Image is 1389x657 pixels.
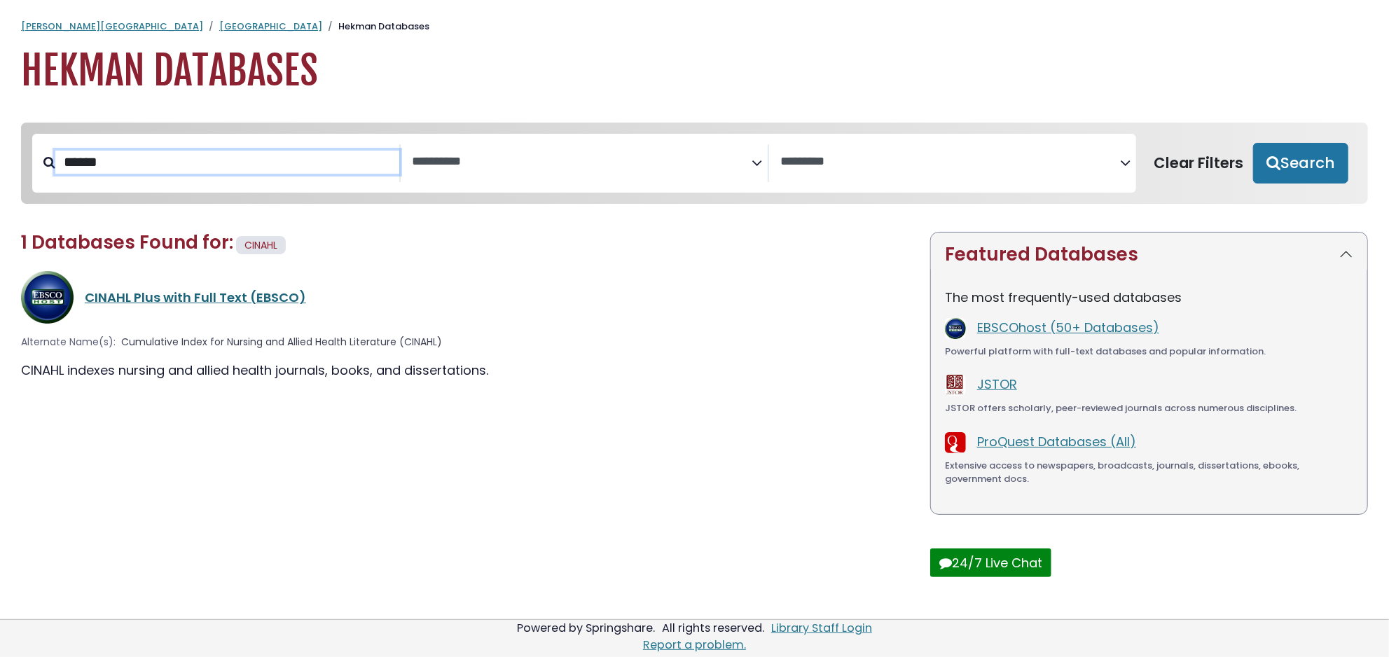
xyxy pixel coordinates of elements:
a: Report a problem. [643,637,746,653]
a: CINAHL Plus with Full Text (EBSCO) [85,289,306,306]
textarea: Search [412,155,752,170]
input: Search database by title or keyword [55,151,399,174]
p: The most frequently-used databases [945,288,1353,307]
button: Submit for Search Results [1253,143,1348,184]
span: Cumulative Index for Nursing and Allied Health Literature (CINAHL) [121,335,442,350]
nav: breadcrumb [21,20,1368,34]
a: EBSCOhost (50+ Databases) [977,319,1159,336]
span: Alternate Name(s): [21,335,116,350]
a: Library Staff Login [771,620,872,636]
div: Powerful platform with full-text databases and popular information. [945,345,1353,359]
a: JSTOR [977,375,1017,393]
button: 24/7 Live Chat [930,548,1051,577]
span: 1 Databases Found for: [21,230,233,255]
div: CINAHL indexes nursing and allied health journals, books, and dissertations. [21,361,913,380]
textarea: Search [780,155,1120,170]
li: Hekman Databases [322,20,429,34]
button: Clear Filters [1145,143,1253,184]
div: Powered by Springshare. [515,620,657,636]
div: Extensive access to newspapers, broadcasts, journals, dissertations, ebooks, government docs. [945,459,1353,486]
span: CINAHL [244,238,277,252]
a: [GEOGRAPHIC_DATA] [219,20,322,33]
button: Featured Databases [931,233,1367,277]
div: All rights reserved. [660,620,766,636]
div: JSTOR offers scholarly, peer-reviewed journals across numerous disciplines. [945,401,1353,415]
a: [PERSON_NAME][GEOGRAPHIC_DATA] [21,20,203,33]
a: ProQuest Databases (All) [977,433,1136,450]
h1: Hekman Databases [21,48,1368,95]
nav: Search filters [21,123,1368,204]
